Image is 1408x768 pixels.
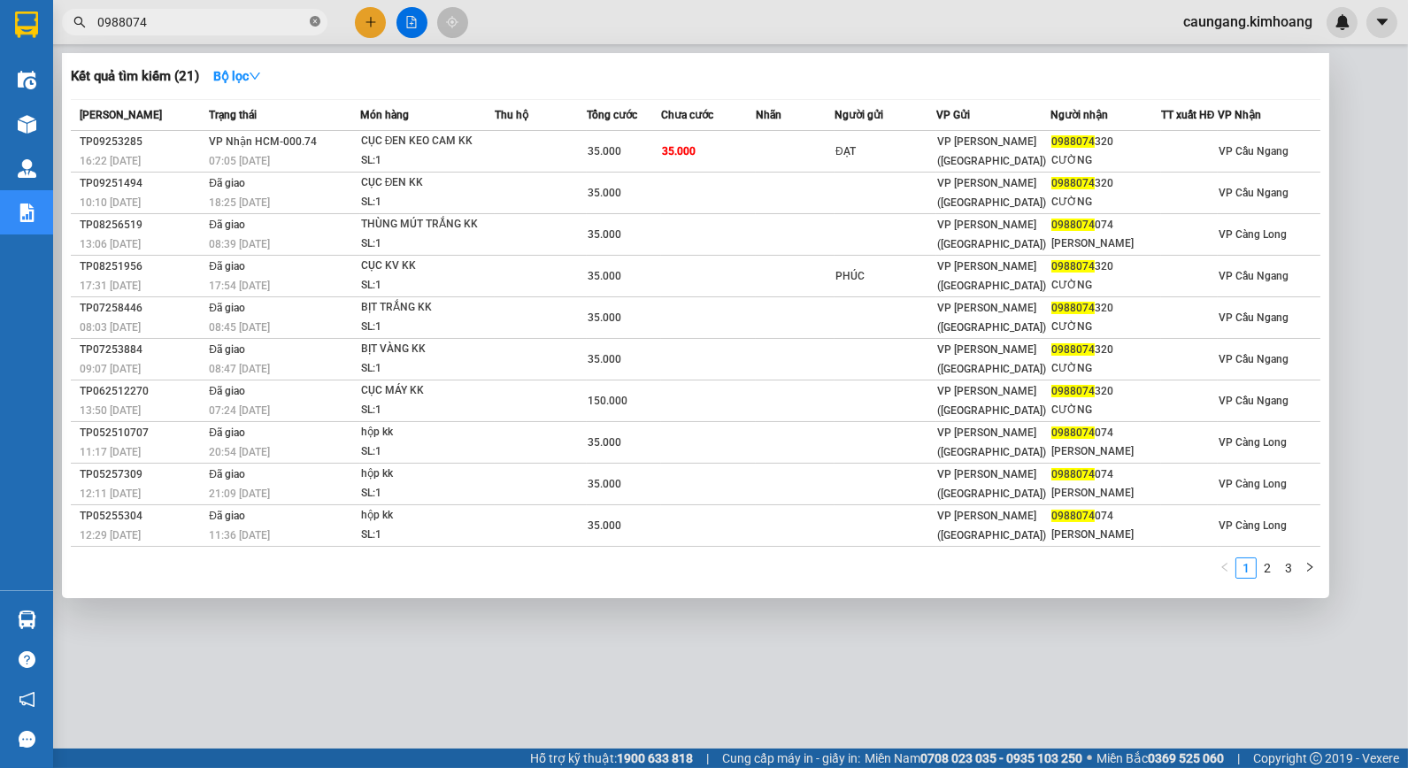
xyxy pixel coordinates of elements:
[209,280,270,292] span: 17:54 [DATE]
[937,260,1046,292] span: VP [PERSON_NAME] ([GEOGRAPHIC_DATA])
[361,318,494,337] div: SL: 1
[937,426,1046,458] span: VP [PERSON_NAME] ([GEOGRAPHIC_DATA])
[588,519,621,532] span: 35.000
[7,35,258,51] p: GỬI:
[361,276,494,296] div: SL: 1
[835,142,935,161] div: ĐẠT
[1051,276,1160,295] div: CƯỜNG
[495,109,528,121] span: Thu hộ
[209,343,245,356] span: Đã giao
[19,731,35,748] span: message
[80,257,204,276] div: TP08251956
[1258,558,1277,578] a: 2
[80,446,141,458] span: 11:17 [DATE]
[1051,343,1095,356] span: 0988074
[95,96,134,112] span: HẠNH
[1051,382,1160,401] div: 320
[361,257,494,276] div: CỤC KV KK
[937,302,1046,334] span: VP [PERSON_NAME] ([GEOGRAPHIC_DATA])
[19,691,35,708] span: notification
[1051,193,1160,211] div: CƯỜNG
[80,155,141,167] span: 16:22 [DATE]
[937,385,1046,417] span: VP [PERSON_NAME] ([GEOGRAPHIC_DATA])
[1299,557,1320,579] button: right
[588,145,621,157] span: 35.000
[1051,510,1095,522] span: 0988074
[588,270,621,282] span: 35.000
[209,446,270,458] span: 20:54 [DATE]
[1278,557,1299,579] li: 3
[1051,465,1160,484] div: 074
[1051,260,1095,273] span: 0988074
[1051,507,1160,526] div: 074
[361,465,494,484] div: hộp kk
[937,468,1046,500] span: VP [PERSON_NAME] ([GEOGRAPHIC_DATA])
[361,526,494,545] div: SL: 1
[1279,558,1298,578] a: 3
[80,488,141,500] span: 12:11 [DATE]
[36,35,169,51] span: VP Cầu Ngang -
[199,62,275,90] button: Bộ lọcdown
[1214,557,1235,579] button: left
[71,67,199,86] h3: Kết quả tìm kiếm ( 21 )
[1051,484,1160,503] div: [PERSON_NAME]
[588,353,621,365] span: 35.000
[1051,318,1160,336] div: CƯỜNG
[80,507,204,526] div: TP05255304
[361,193,494,212] div: SL: 1
[7,96,134,112] span: 0913122292 -
[1219,187,1289,199] span: VP Cầu Ngang
[209,321,270,334] span: 08:45 [DATE]
[80,280,141,292] span: 17:31 [DATE]
[1051,426,1095,439] span: 0988074
[588,436,621,449] span: 35.000
[1051,468,1095,480] span: 0988074
[209,426,245,439] span: Đã giao
[361,484,494,503] div: SL: 1
[209,219,245,231] span: Đã giao
[73,16,86,28] span: search
[1051,359,1160,378] div: CƯỜNG
[209,260,245,273] span: Đã giao
[835,267,935,286] div: PHÚC
[18,71,36,89] img: warehouse-icon
[662,145,696,157] span: 35.000
[209,468,245,480] span: Đã giao
[1219,228,1287,241] span: VP Càng Long
[1218,109,1261,121] span: VP Nhận
[588,228,621,241] span: 35.000
[1051,526,1160,544] div: [PERSON_NAME]
[361,401,494,420] div: SL: 1
[135,35,169,51] span: DIỄM
[1050,109,1108,121] span: Người nhận
[310,16,320,27] span: close-circle
[7,59,258,93] p: NHẬN:
[1304,562,1315,572] span: right
[80,424,204,442] div: TP052510707
[361,423,494,442] div: hộp kk
[360,109,409,121] span: Món hàng
[1214,557,1235,579] li: Previous Page
[1051,151,1160,170] div: CƯỜNG
[1219,311,1289,324] span: VP Cầu Ngang
[209,385,245,397] span: Đã giao
[80,299,204,318] div: TP07258446
[209,302,245,314] span: Đã giao
[209,488,270,500] span: 21:09 [DATE]
[361,234,494,254] div: SL: 1
[1219,270,1289,282] span: VP Cầu Ngang
[310,14,320,31] span: close-circle
[209,155,270,167] span: 07:05 [DATE]
[7,115,42,132] span: GIAO:
[15,12,38,38] img: logo-vxr
[213,69,261,83] strong: Bộ lọc
[1219,519,1287,532] span: VP Càng Long
[209,404,270,417] span: 07:24 [DATE]
[59,10,205,27] strong: BIÊN NHẬN GỬI HÀNG
[361,381,494,401] div: CỤC MÁY KK
[18,611,36,629] img: warehouse-icon
[588,478,621,490] span: 35.000
[1219,353,1289,365] span: VP Cầu Ngang
[1235,557,1257,579] li: 1
[209,363,270,375] span: 08:47 [DATE]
